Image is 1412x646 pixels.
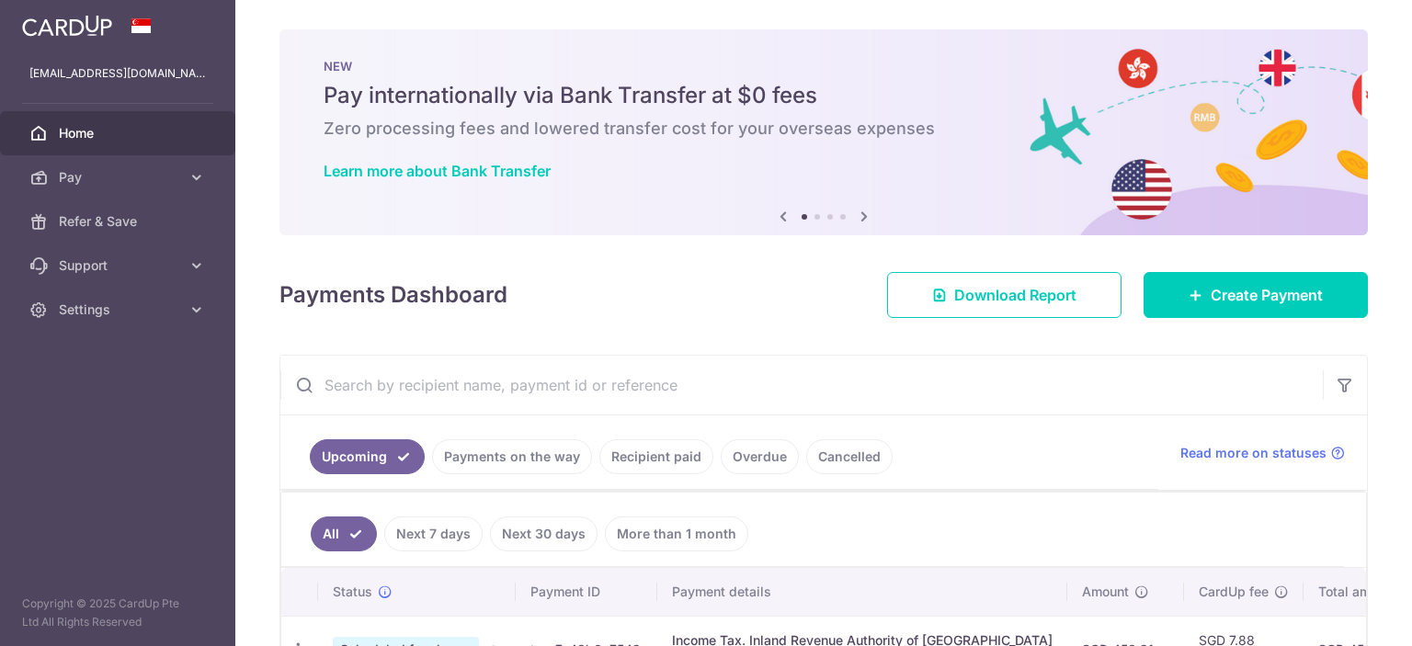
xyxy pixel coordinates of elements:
[490,516,598,551] a: Next 30 days
[605,516,748,551] a: More than 1 month
[1318,583,1379,601] span: Total amt.
[599,439,713,474] a: Recipient paid
[324,59,1324,74] p: NEW
[1199,583,1269,601] span: CardUp fee
[280,356,1323,414] input: Search by recipient name, payment id or reference
[22,15,112,37] img: CardUp
[1082,583,1129,601] span: Amount
[324,118,1324,140] h6: Zero processing fees and lowered transfer cost for your overseas expenses
[657,568,1067,616] th: Payment details
[1180,444,1345,462] a: Read more on statuses
[1180,444,1327,462] span: Read more on statuses
[954,284,1076,306] span: Download Report
[384,516,483,551] a: Next 7 days
[59,300,180,319] span: Settings
[1144,272,1368,318] a: Create Payment
[1211,284,1323,306] span: Create Payment
[324,81,1324,110] h5: Pay internationally via Bank Transfer at $0 fees
[516,568,657,616] th: Payment ID
[59,256,180,275] span: Support
[59,168,180,187] span: Pay
[721,439,799,474] a: Overdue
[29,64,206,83] p: [EMAIL_ADDRESS][DOMAIN_NAME]
[59,124,180,142] span: Home
[324,162,551,180] a: Learn more about Bank Transfer
[310,439,425,474] a: Upcoming
[333,583,372,601] span: Status
[887,272,1122,318] a: Download Report
[806,439,893,474] a: Cancelled
[279,29,1368,235] img: Bank transfer banner
[279,278,507,312] h4: Payments Dashboard
[59,212,180,231] span: Refer & Save
[432,439,592,474] a: Payments on the way
[311,516,377,551] a: All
